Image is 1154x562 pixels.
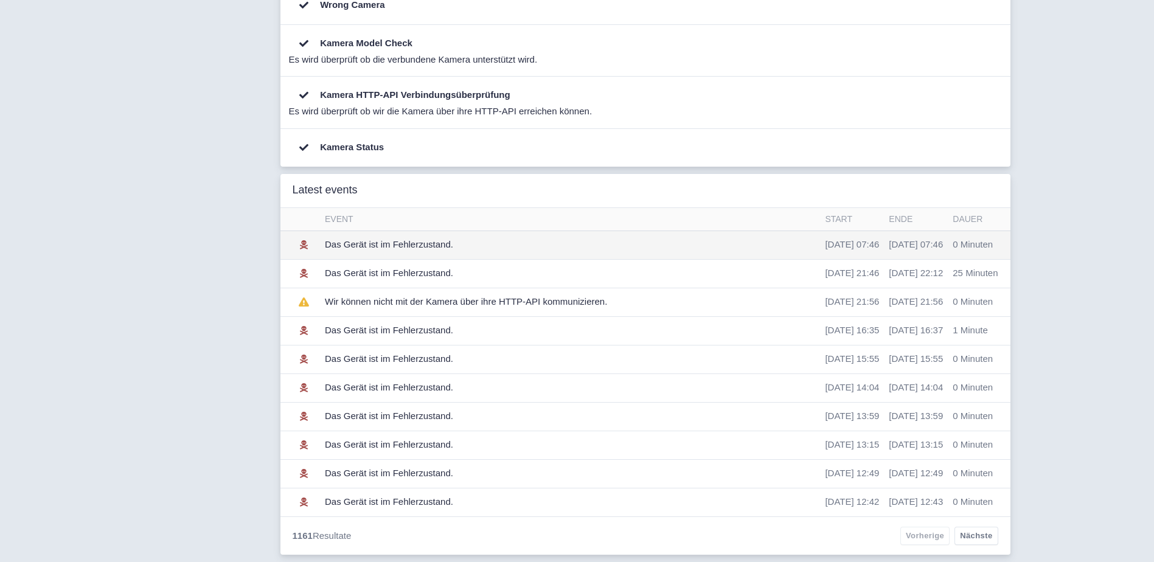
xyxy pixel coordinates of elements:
[293,530,313,541] b: 1161
[293,142,384,152] a: Kamera Status
[889,239,943,249] span: [DATE] 07:46
[320,38,412,48] b: Kamera Model Check
[289,105,995,119] div: Es wird überprüft ob wir die Kamera über ihre HTTP-API erreichen können.
[825,468,879,478] span: [DATE] 12:49
[320,288,820,316] td: Wir können nicht mit der Kamera über ihre HTTP-API kommunizieren.
[948,402,1010,431] td: 0 Minuten
[320,402,820,431] td: Das Gerät ist im Fehlerzustand.
[289,53,995,67] div: Es wird überprüft ob die verbundene Kamera unterstützt wird.
[293,184,358,197] h3: Latest events
[320,373,820,402] td: Das Gerät ist im Fehlerzustand.
[825,296,879,307] span: [DATE] 21:56
[884,208,948,231] th: Ende
[320,89,510,100] b: Kamera HTTP-API Verbindungsüberprüfung
[825,325,879,335] span: [DATE] 16:35
[948,488,1010,516] td: 0 Minuten
[889,496,943,507] span: [DATE] 12:43
[825,239,879,249] span: [DATE] 07:46
[889,325,943,335] span: [DATE] 16:37
[320,208,820,231] th: Event
[889,353,943,364] span: [DATE] 15:55
[889,468,943,478] span: [DATE] 12:49
[889,296,943,307] span: [DATE] 21:56
[320,488,820,516] td: Das Gerät ist im Fehlerzustand.
[320,259,820,288] td: Das Gerät ist im Fehlerzustand.
[825,382,879,392] span: [DATE] 14:04
[820,208,884,231] th: Start
[948,208,1010,231] th: Dauer
[293,38,412,48] a: Kamera Model Check
[948,373,1010,402] td: 0 Minuten
[293,529,352,543] span: Resultate
[320,459,820,488] td: Das Gerät ist im Fehlerzustand.
[889,382,943,392] span: [DATE] 14:04
[948,288,1010,316] td: 0 Minuten
[948,316,1010,345] td: 1 Minute
[889,411,943,421] span: [DATE] 13:59
[825,353,879,364] span: [DATE] 15:55
[889,439,943,449] span: [DATE] 13:15
[889,268,943,278] span: [DATE] 22:12
[320,345,820,373] td: Das Gerät ist im Fehlerzustand.
[320,316,820,345] td: Das Gerät ist im Fehlerzustand.
[825,411,879,421] span: [DATE] 13:59
[948,345,1010,373] td: 0 Minuten
[948,431,1010,459] td: 0 Minuten
[948,259,1010,288] td: 25 Minuten
[825,268,879,278] span: [DATE] 21:46
[954,527,998,546] a: Nächste
[948,459,1010,488] td: 0 Minuten
[948,231,1010,259] td: 0 Minuten
[825,439,879,449] span: [DATE] 13:15
[320,142,384,152] b: Kamera Status
[320,431,820,459] td: Das Gerät ist im Fehlerzustand.
[293,89,510,100] a: Kamera HTTP-API Verbindungsüberprüfung
[825,496,879,507] span: [DATE] 12:42
[320,231,820,259] td: Das Gerät ist im Fehlerzustand.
